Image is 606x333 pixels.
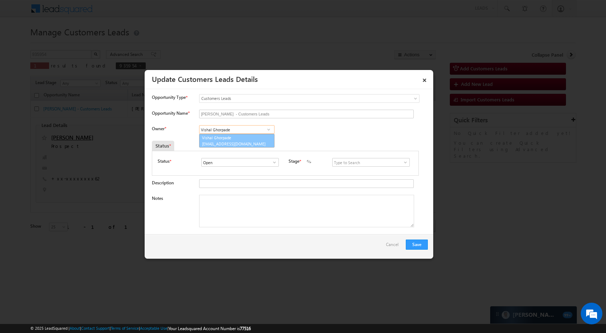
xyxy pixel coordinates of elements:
[399,159,408,166] a: Show All Items
[30,325,251,332] span: © 2025 LeadSquared | | | | |
[264,126,273,133] a: Show All Items
[70,326,80,330] a: About
[38,38,121,47] div: Chat with us now
[332,158,410,167] input: Vishal Ghorpade didn't match any item
[9,67,132,216] textarea: Type your message and hit 'Enter'
[152,196,163,201] label: Notes
[81,326,110,330] a: Contact Support
[386,240,402,253] a: Cancel
[152,94,186,101] span: Opportunity Type
[152,141,174,151] div: Status
[240,326,251,331] span: 77516
[118,4,136,21] div: Minimize live chat window
[199,95,390,102] span: Customers Leads
[268,159,277,166] a: Show All Items
[152,110,189,116] label: Opportunity Name
[140,326,167,330] a: Acceptable Use
[199,134,275,148] a: Vishal Ghorpade
[418,73,431,85] a: ×
[289,158,299,165] label: Stage
[111,326,139,330] a: Terms of Service
[168,326,251,331] span: Your Leadsquared Account Number is
[152,74,258,84] a: Update Customers Leads Details
[158,158,170,165] label: Status
[152,180,174,185] label: Description
[202,141,267,146] span: [EMAIL_ADDRESS][DOMAIN_NAME]
[199,125,275,134] input: Type to Search
[199,94,420,103] a: Customers Leads
[406,240,428,250] button: Save
[98,222,131,232] em: Start Chat
[12,38,30,47] img: d_60004797649_company_0_60004797649
[152,126,166,131] label: Owner
[201,158,279,167] input: Type to Search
